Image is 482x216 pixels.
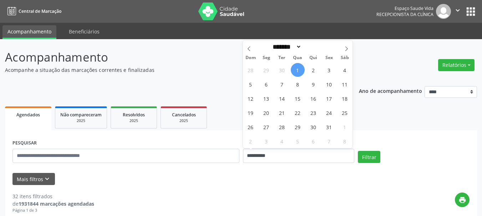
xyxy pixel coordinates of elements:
[259,120,273,134] span: Outubro 27, 2025
[322,77,336,91] span: Outubro 10, 2025
[338,77,352,91] span: Outubro 11, 2025
[338,134,352,148] span: Novembro 8, 2025
[244,77,258,91] span: Outubro 5, 2025
[290,56,305,60] span: Qua
[458,196,466,204] i: print
[172,112,196,118] span: Cancelados
[244,120,258,134] span: Outubro 26, 2025
[305,56,321,60] span: Qui
[338,63,352,77] span: Outubro 4, 2025
[438,59,475,71] button: Relatórios
[274,56,290,60] span: Ter
[259,106,273,120] span: Outubro 20, 2025
[64,25,105,38] a: Beneficiários
[259,77,273,91] span: Outubro 6, 2025
[12,200,94,207] div: de
[244,134,258,148] span: Novembro 2, 2025
[306,134,320,148] span: Novembro 6, 2025
[322,120,336,134] span: Outubro 31, 2025
[291,106,305,120] span: Outubro 22, 2025
[12,138,37,149] label: PESQUISAR
[338,106,352,120] span: Outubro 25, 2025
[306,106,320,120] span: Outubro 23, 2025
[306,63,320,77] span: Outubro 2, 2025
[359,86,422,95] p: Ano de acompanhamento
[322,106,336,120] span: Outubro 24, 2025
[436,4,451,19] img: img
[12,207,94,214] div: Página 1 de 3
[12,173,55,185] button: Mais filtroskeyboard_arrow_down
[454,6,462,14] i: 
[12,193,94,200] div: 32 itens filtrados
[306,120,320,134] span: Outubro 30, 2025
[322,63,336,77] span: Outubro 3, 2025
[60,112,102,118] span: Não compareceram
[259,134,273,148] span: Novembro 3, 2025
[291,120,305,134] span: Outubro 29, 2025
[338,120,352,134] span: Novembro 1, 2025
[306,77,320,91] span: Outubro 9, 2025
[465,5,477,18] button: apps
[291,134,305,148] span: Novembro 5, 2025
[301,43,325,51] input: Year
[5,5,61,17] a: Central de Marcação
[376,11,433,17] span: Recepcionista da clínica
[322,134,336,148] span: Novembro 7, 2025
[5,48,335,66] p: Acompanhamento
[270,43,302,51] select: Month
[451,4,465,19] button: 
[244,63,258,77] span: Setembro 28, 2025
[19,200,94,207] strong: 1931844 marcações agendadas
[455,193,470,207] button: print
[123,112,145,118] span: Resolvidos
[338,91,352,105] span: Outubro 18, 2025
[166,118,202,123] div: 2025
[321,56,337,60] span: Sex
[43,175,51,183] i: keyboard_arrow_down
[275,63,289,77] span: Setembro 30, 2025
[19,8,61,14] span: Central de Marcação
[275,106,289,120] span: Outubro 21, 2025
[291,63,305,77] span: Outubro 1, 2025
[2,25,56,39] a: Acompanhamento
[275,91,289,105] span: Outubro 14, 2025
[244,91,258,105] span: Outubro 12, 2025
[358,151,380,163] button: Filtrar
[259,63,273,77] span: Setembro 29, 2025
[258,56,274,60] span: Seg
[259,91,273,105] span: Outubro 13, 2025
[244,106,258,120] span: Outubro 19, 2025
[376,5,433,11] div: Espaço Saude Vida
[116,118,152,123] div: 2025
[5,66,335,74] p: Acompanhe a situação das marcações correntes e finalizadas
[291,77,305,91] span: Outubro 8, 2025
[275,120,289,134] span: Outubro 28, 2025
[16,112,40,118] span: Agendados
[275,134,289,148] span: Novembro 4, 2025
[337,56,352,60] span: Sáb
[60,118,102,123] div: 2025
[275,77,289,91] span: Outubro 7, 2025
[243,56,259,60] span: Dom
[306,91,320,105] span: Outubro 16, 2025
[322,91,336,105] span: Outubro 17, 2025
[291,91,305,105] span: Outubro 15, 2025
